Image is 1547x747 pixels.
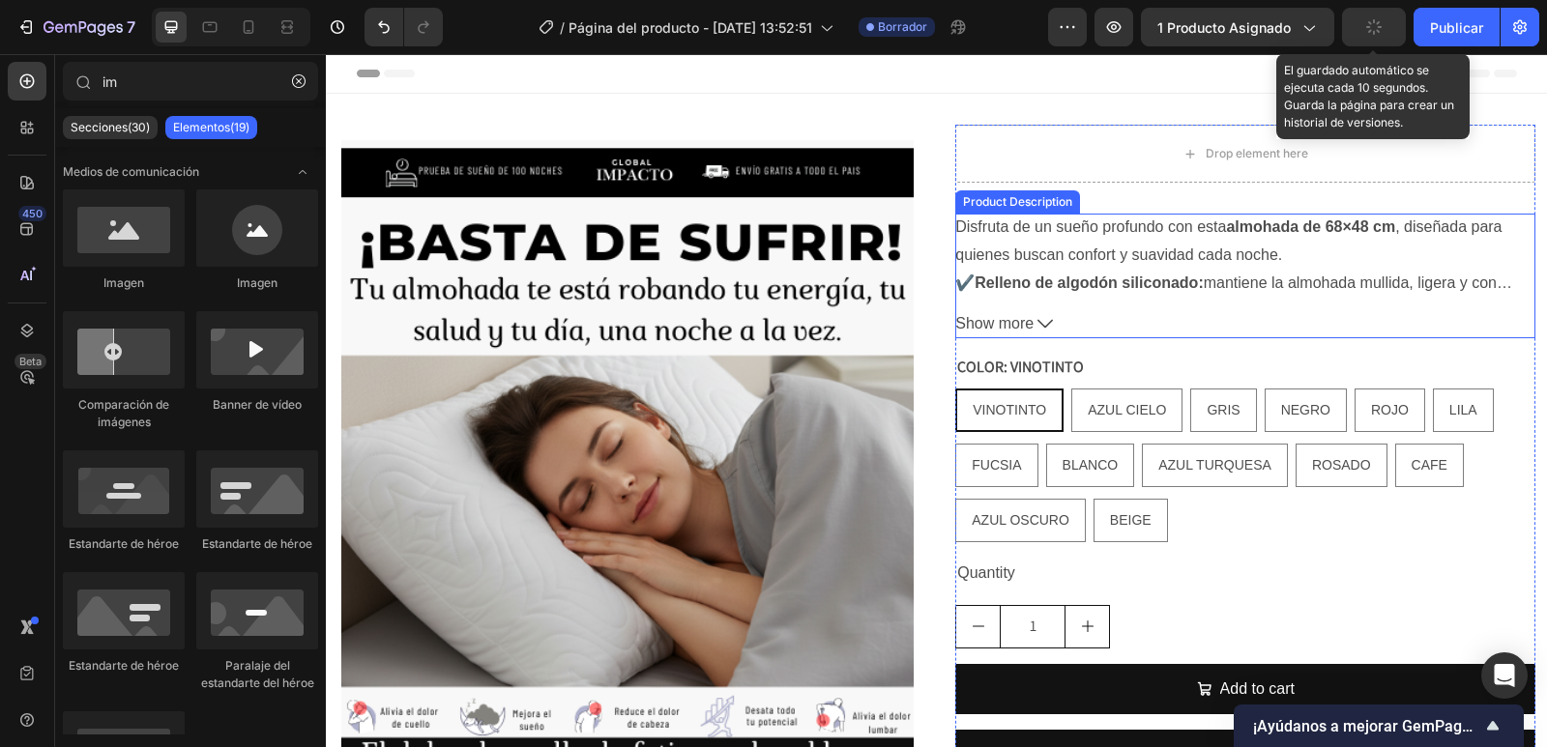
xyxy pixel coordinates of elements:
[202,536,312,551] font: Estandarte de héroe
[201,658,314,690] font: Paralaje del estandarte del héroe
[629,256,708,284] span: Show more
[629,256,1210,284] button: Show more
[784,458,826,474] span: BEIGE
[1481,652,1528,699] div: Abrir Intercom Messenger
[365,8,443,46] div: Deshacer/Rehacer
[740,552,783,593] button: increment
[326,54,1547,747] iframe: Área de diseño
[1414,8,1500,46] button: Publicar
[762,348,840,363] span: AZUL CIELO
[69,658,179,673] font: Estandarte de héroe
[1124,348,1152,363] span: LILA
[629,164,1176,209] p: Disfruta de un sueño profundo con esta , diseñada para quienes buscan confort y suavidad cada noche.
[103,275,144,290] font: Imagen
[880,92,982,107] div: Drop element here
[69,536,179,551] font: Estandarte de héroe
[878,19,927,34] font: Borrador
[900,164,1069,181] strong: almohada de 68×48 cm
[1157,19,1291,36] font: 1 producto asignado
[633,139,750,157] div: Product Description
[629,610,1210,661] button: Add to cart
[78,397,169,429] font: Comparación de imágenes
[884,687,955,715] div: Buy it now
[629,220,1171,348] p: ✔️ mantiene la almohada mullida, ligera y con excelente recuperación de forma. ✔️ brinda soporte ...
[894,621,969,649] div: Add to cart
[237,275,277,290] font: Imagen
[19,355,42,368] font: Beta
[127,17,135,37] font: 7
[832,403,946,418] span: AZUL TURQUESA
[674,552,740,593] input: quantity
[1141,8,1334,46] button: 1 producto asignado
[630,552,674,593] button: decrement
[646,458,744,474] span: AZUL OSCURO
[629,300,760,327] legend: COLOR: VINOTINTO
[1253,714,1504,737] button: Mostrar encuesta - ¡Ayúdanos a mejorar GemPages!
[560,19,565,36] font: /
[1086,403,1122,418] span: CAFE
[173,120,249,134] font: Elementos(19)
[881,348,914,363] span: GRIS
[629,675,1210,727] button: Buy it now
[63,62,318,101] input: Secciones y elementos de búsqueda
[71,120,150,134] font: Secciones(30)
[1045,348,1083,363] span: ROJO
[647,348,720,363] span: VINOTINTO
[569,19,812,36] font: Página del producto - [DATE] 13:52:51
[1253,717,1482,735] font: ¡Ayúdanos a mejorar GemPages!
[213,397,302,412] font: Banner de vídeo
[649,220,877,237] strong: Relleno de algodón siliconado:
[8,8,144,46] button: 7
[287,157,318,187] span: Abrir palanca
[955,348,1005,363] span: NEGRO
[737,403,793,418] span: BLANCO
[63,164,199,179] font: Medios de comunicación
[22,207,43,220] font: 450
[1430,19,1483,36] font: Publicar
[629,503,1210,535] div: Quantity
[646,403,695,418] span: FUCSIA
[986,403,1045,418] span: ROSADO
